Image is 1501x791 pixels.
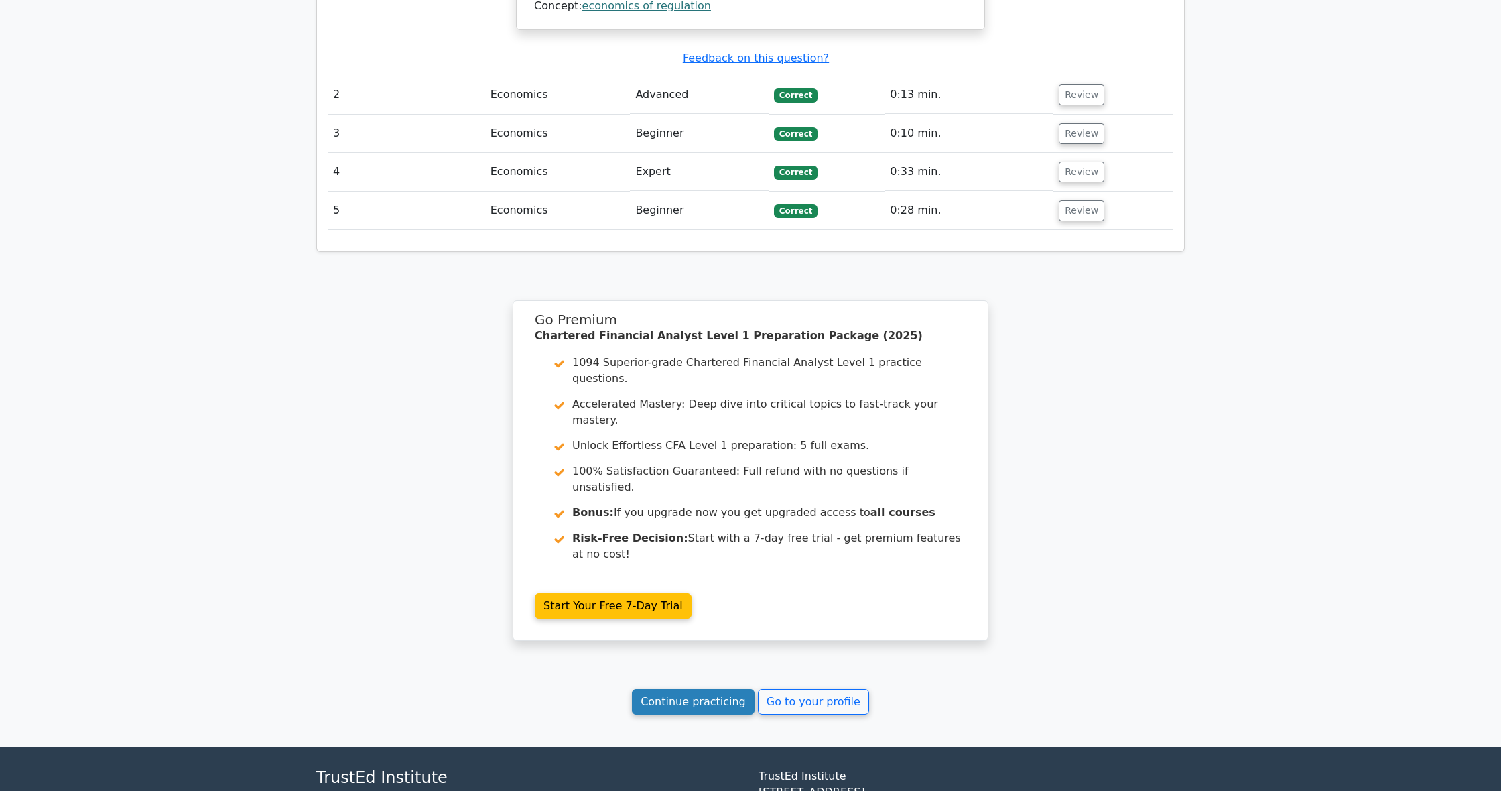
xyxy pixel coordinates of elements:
td: Economics [485,153,631,191]
td: 0:10 min. [885,115,1053,153]
a: Start Your Free 7-Day Trial [535,593,692,619]
a: Go to your profile [758,689,869,715]
a: Feedback on this question? [683,52,829,64]
button: Review [1059,84,1104,105]
td: 0:13 min. [885,76,1053,114]
button: Review [1059,123,1104,144]
td: Economics [485,76,631,114]
td: 0:33 min. [885,153,1053,191]
span: Correct [774,88,818,102]
h4: TrustEd Institute [316,768,742,788]
td: 0:28 min. [885,192,1053,230]
td: Expert [630,153,769,191]
td: 3 [328,115,485,153]
span: Correct [774,204,818,218]
td: Economics [485,115,631,153]
span: Correct [774,127,818,141]
td: 5 [328,192,485,230]
button: Review [1059,162,1104,182]
span: Correct [774,166,818,179]
td: Economics [485,192,631,230]
td: 2 [328,76,485,114]
td: Advanced [630,76,769,114]
td: Beginner [630,192,769,230]
button: Review [1059,200,1104,221]
td: Beginner [630,115,769,153]
a: Continue practicing [632,689,755,715]
td: 4 [328,153,485,191]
